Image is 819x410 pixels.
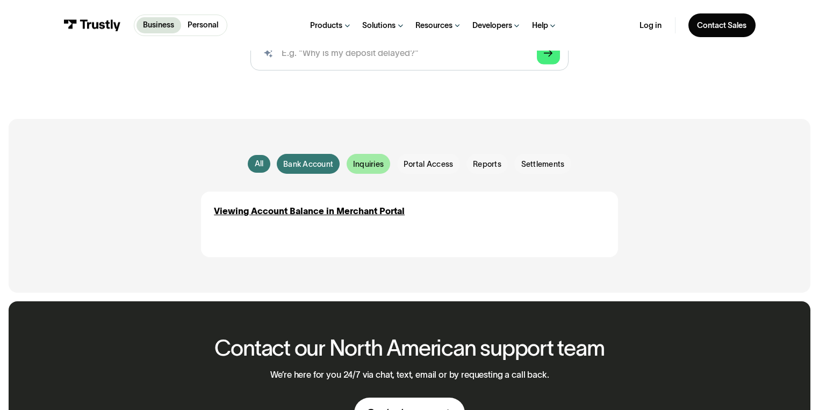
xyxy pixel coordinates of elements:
[143,19,174,31] p: Business
[136,17,181,33] a: Business
[181,17,225,33] a: Personal
[521,159,565,169] span: Settlements
[362,20,396,31] div: Solutions
[688,13,756,37] a: Contact Sales
[415,20,452,31] div: Resources
[473,159,501,169] span: Reports
[310,20,342,31] div: Products
[283,159,333,169] span: Bank Account
[353,159,384,169] span: Inquiries
[697,20,746,31] div: Contact Sales
[214,336,604,360] h2: Contact our North American support team
[404,159,453,169] span: Portal Access
[250,35,569,70] input: search
[255,158,264,169] div: All
[532,20,548,31] div: Help
[63,19,120,31] img: Trustly Logo
[250,35,569,70] form: Search
[640,20,662,31] a: Log in
[214,204,405,218] a: Viewing Account Balance in Merchant Portal
[248,155,270,173] a: All
[201,154,619,174] form: Email Form
[270,370,549,380] p: We’re here for you 24/7 via chat, text, email or by requesting a call back.
[188,19,218,31] p: Personal
[472,20,512,31] div: Developers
